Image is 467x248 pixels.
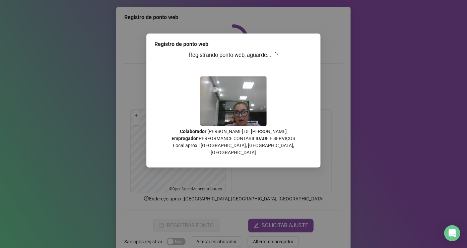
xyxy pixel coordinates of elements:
[200,76,267,126] img: 2Q==
[154,40,313,48] div: Registro de ponto web
[154,128,313,156] p: : [PERSON_NAME] DE [PERSON_NAME] : PERFORMANCE CONTABILIDADE E SERVIÇOS Local aprox.: [GEOGRAPHIC...
[172,136,198,141] strong: Empregador
[180,129,207,134] strong: Colaborador
[154,51,313,60] h3: Registrando ponto web, aguarde...
[272,52,278,58] span: loading
[444,225,460,241] div: Open Intercom Messenger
